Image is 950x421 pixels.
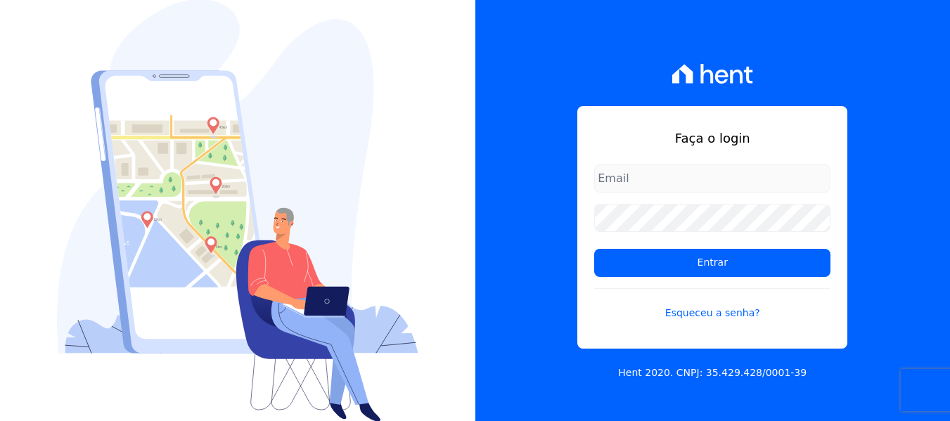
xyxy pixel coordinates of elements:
h1: Faça o login [594,129,830,148]
p: Hent 2020. CNPJ: 35.429.428/0001-39 [618,365,807,380]
input: Email [594,164,830,193]
a: Esqueceu a senha? [594,288,830,320]
input: Entrar [594,249,830,277]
